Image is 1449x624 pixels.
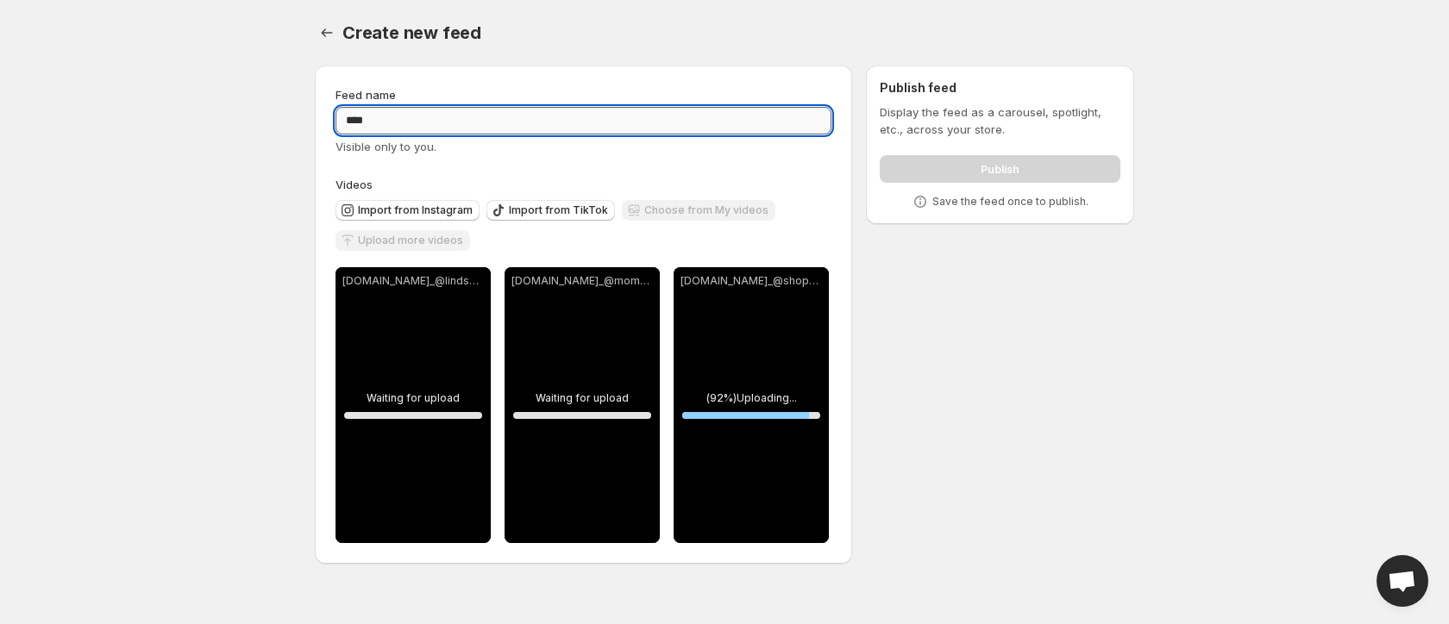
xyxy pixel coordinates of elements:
[342,22,481,43] span: Create new feed
[681,274,822,288] p: [DOMAIN_NAME]_@shop365.247_1753457971130.mp4
[880,79,1120,97] h2: Publish feed
[880,103,1120,138] p: Display the feed as a carousel, spotlight, etc., across your store.
[342,274,484,288] p: [DOMAIN_NAME]_@lindseya495_1753458089949.mp4
[1377,555,1428,607] div: Open chat
[511,274,653,288] p: [DOMAIN_NAME]_@mommylisa00_1753458125901.mp4
[336,200,480,221] button: Import from Instagram
[315,21,339,45] button: Settings
[932,195,1088,209] p: Save the feed once to publish.
[336,140,436,153] span: Visible only to you.
[358,203,473,217] span: Import from Instagram
[336,178,373,191] span: Videos
[509,203,608,217] span: Import from TikTok
[336,88,396,102] span: Feed name
[486,200,615,221] button: Import from TikTok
